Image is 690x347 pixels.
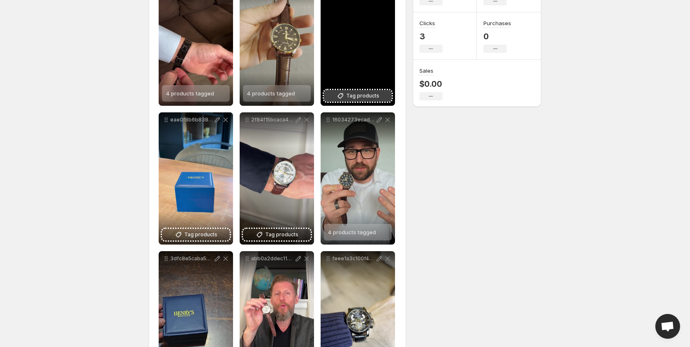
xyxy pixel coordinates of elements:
p: eae0f8b6b8384d29bdb66c896f6ef89f 1 [170,116,213,123]
h3: Sales [419,67,433,75]
span: 4 products tagged [247,90,295,97]
div: eae0f8b6b8384d29bdb66c896f6ef89f 1Tag products [159,112,233,245]
p: 16034273ecad48929efdf6109f541050 [332,116,375,123]
span: Tag products [346,92,379,100]
p: feee1a3c100f4066bafe6642e2e2705a [332,255,375,262]
p: $0.00 [419,79,443,89]
span: Tag products [265,231,298,239]
p: 0 [483,31,511,41]
button: Tag products [243,229,311,240]
span: 4 products tagged [166,90,214,97]
a: Open chat [655,314,680,339]
p: 2f84f15bcaca4aca92e6f3fb0f5be6f3 [251,116,294,123]
div: 16034273ecad48929efdf6109f5410504 products tagged [321,112,395,245]
p: 3 [419,31,443,41]
p: abb0a2ddec114091b957cda0c770769b [251,255,294,262]
button: Tag products [324,90,392,102]
div: 2f84f15bcaca4aca92e6f3fb0f5be6f3Tag products [240,112,314,245]
p: 3dfc8e5caba549339b744e7964b7bbd3 [170,255,213,262]
span: 4 products tagged [328,229,376,235]
h3: Purchases [483,19,511,27]
button: Tag products [162,229,230,240]
h3: Clicks [419,19,435,27]
span: Tag products [184,231,217,239]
